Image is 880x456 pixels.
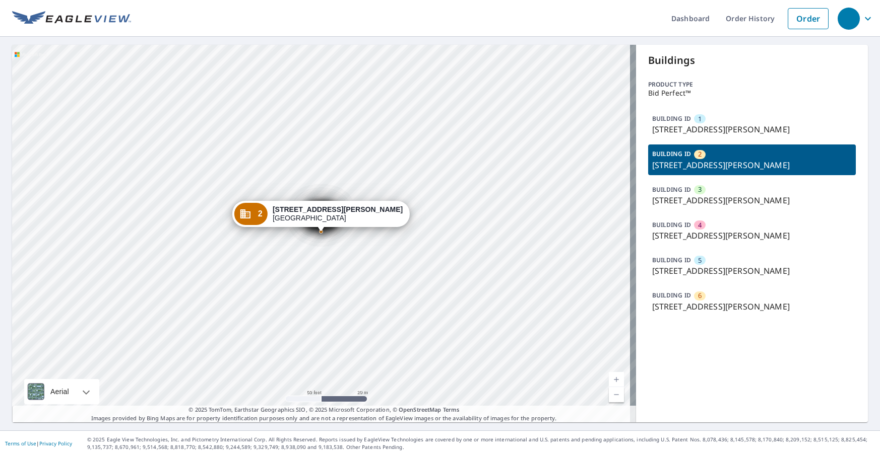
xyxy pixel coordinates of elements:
img: EV Logo [12,11,131,26]
div: Aerial [47,379,72,404]
span: 2 [258,210,263,217]
span: 4 [698,220,702,230]
a: Privacy Policy [39,440,72,447]
p: [STREET_ADDRESS][PERSON_NAME] [652,123,852,135]
p: [STREET_ADDRESS][PERSON_NAME] [652,194,852,206]
p: Buildings [648,53,856,68]
a: Current Level 19, Zoom In [609,372,624,387]
a: Terms [443,406,460,413]
p: | [5,440,72,446]
div: [GEOGRAPHIC_DATA] [273,205,403,222]
strong: [STREET_ADDRESS][PERSON_NAME] [273,205,403,213]
p: BUILDING ID [652,185,691,194]
span: © 2025 TomTom, Earthstar Geographics SIO, © 2025 Microsoft Corporation, © [188,406,459,414]
p: [STREET_ADDRESS][PERSON_NAME] [652,300,852,313]
a: OpenStreetMap [399,406,441,413]
p: © 2025 Eagle View Technologies, Inc. and Pictometry International Corp. All Rights Reserved. Repo... [87,436,875,451]
span: 3 [698,185,702,194]
span: 1 [698,114,702,124]
p: [STREET_ADDRESS][PERSON_NAME] [652,265,852,277]
p: [STREET_ADDRESS][PERSON_NAME] [652,230,852,242]
p: BUILDING ID [652,114,691,123]
p: [STREET_ADDRESS][PERSON_NAME] [652,159,852,171]
p: BUILDING ID [652,291,691,299]
p: Bid Perfect™ [648,89,856,97]
p: BUILDING ID [652,256,691,264]
p: Images provided by Bing Maps are for property identification purposes only and are not a represen... [12,406,636,422]
a: Order [788,8,829,29]
p: BUILDING ID [652,220,691,229]
p: Product type [648,80,856,89]
div: Aerial [24,379,99,404]
span: 2 [698,149,702,159]
span: 6 [698,291,702,300]
div: Dropped pin, building 2, Commercial property, 3738 Glen Oaks Blvd Sioux City, IA 51104 [232,201,410,232]
a: Current Level 19, Zoom Out [609,387,624,402]
a: Terms of Use [5,440,36,447]
p: BUILDING ID [652,149,691,158]
span: 5 [698,256,702,265]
